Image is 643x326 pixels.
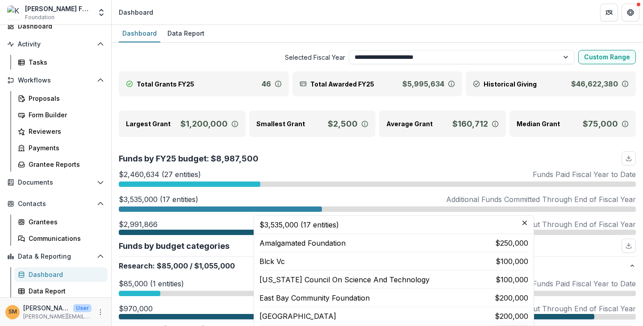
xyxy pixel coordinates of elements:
[29,286,100,296] div: Data Report
[119,153,259,165] p: Funds by FY25 budget: $8,987,500
[262,78,271,89] p: 46
[533,278,636,289] p: Funds Paid Fiscal Year to Date
[495,238,528,248] p: $250,000
[496,256,528,267] p: $100,000
[29,110,100,120] div: Form Builder
[495,311,528,322] p: $200,000
[328,118,358,130] p: $2,500
[310,79,374,89] p: Total Awarded FY25
[464,219,636,230] p: Funds Left to Give Out Through End of Fiscal Year
[29,94,100,103] div: Proposals
[119,194,198,205] p: $3,535,000 (17 entities)
[29,58,100,67] div: Tasks
[18,41,93,48] span: Activity
[18,21,100,31] div: Dashboard
[254,216,534,234] header: $3,535,000 (17 entities)
[95,4,108,21] button: Open entity switcher
[578,50,636,64] button: Custom Range
[18,179,93,186] span: Documents
[119,27,160,40] div: Dashboard
[119,257,636,275] button: Research:$85,000/$1,055,000
[115,6,157,19] nav: breadcrumb
[496,274,528,285] p: $100,000
[29,234,100,243] div: Communications
[190,260,192,271] span: /
[14,157,108,172] a: Grantee Reports
[14,215,108,229] a: Grantees
[452,118,488,130] p: $160,712
[126,119,171,128] p: Largest Grant
[464,303,636,314] p: Funds Left to Give Out Through End of Fiscal Year
[259,238,346,248] p: Amalgamated Foundation
[446,194,636,205] p: Additional Funds Committed Through End of Fiscal Year
[119,169,201,180] p: $2,460,634 (27 entities)
[259,293,370,303] p: East Bay Community Foundation
[571,78,618,89] p: $46,622,380
[29,270,100,279] div: Dashboard
[7,5,21,20] img: Kapor Foundation
[29,127,100,136] div: Reviewers
[119,260,629,271] p: Research : $1,055,000
[14,107,108,122] a: Form Builder
[14,284,108,298] a: Data Report
[259,274,430,285] p: [US_STATE] Council On Science And Technology
[164,25,208,42] a: Data Report
[23,313,92,321] p: [PERSON_NAME][EMAIL_ADDRESS][PERSON_NAME][DOMAIN_NAME]
[14,91,108,106] a: Proposals
[622,4,639,21] button: Get Help
[119,219,158,230] p: $2,991,866
[4,73,108,87] button: Open Workflows
[18,77,93,84] span: Workflows
[95,307,106,318] button: More
[119,25,160,42] a: Dashboard
[622,239,636,253] button: download
[25,4,92,13] div: [PERSON_NAME] Foundation
[119,8,153,17] div: Dashboard
[119,240,230,252] p: Funds by budget categories
[519,218,530,228] button: Close
[600,4,618,21] button: Partners
[4,175,108,190] button: Open Documents
[73,304,92,312] p: User
[4,19,108,33] a: Dashboard
[495,293,528,303] p: $200,000
[180,118,228,130] p: $1,200,000
[29,217,100,227] div: Grantees
[25,13,54,21] span: Foundation
[622,151,636,165] button: download
[386,119,433,128] p: Average Grant
[517,119,560,128] p: Median Grant
[18,253,93,260] span: Data & Reporting
[29,160,100,169] div: Grantee Reports
[259,256,285,267] p: Blck Vc
[23,303,70,313] p: [PERSON_NAME]
[29,143,100,153] div: Payments
[4,37,108,51] button: Open Activity
[533,169,636,180] p: Funds Paid Fiscal Year to Date
[4,249,108,264] button: Open Data & Reporting
[18,200,93,208] span: Contacts
[14,124,108,139] a: Reviewers
[14,231,108,246] a: Communications
[14,55,108,70] a: Tasks
[583,118,618,130] p: $75,000
[14,140,108,155] a: Payments
[119,278,184,289] p: $85,000 (1 entities)
[157,260,188,271] span: $85,000
[164,27,208,40] div: Data Report
[137,79,194,89] p: Total Grants FY25
[402,78,444,89] p: $5,995,634
[119,303,153,314] p: $970,000
[4,197,108,211] button: Open Contacts
[484,79,537,89] p: Historical Giving
[119,53,345,62] span: Selected Fiscal Year
[259,311,336,322] p: [GEOGRAPHIC_DATA]
[14,267,108,282] a: Dashboard
[256,119,305,128] p: Smallest Grant
[8,309,17,315] div: Subina Mahal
